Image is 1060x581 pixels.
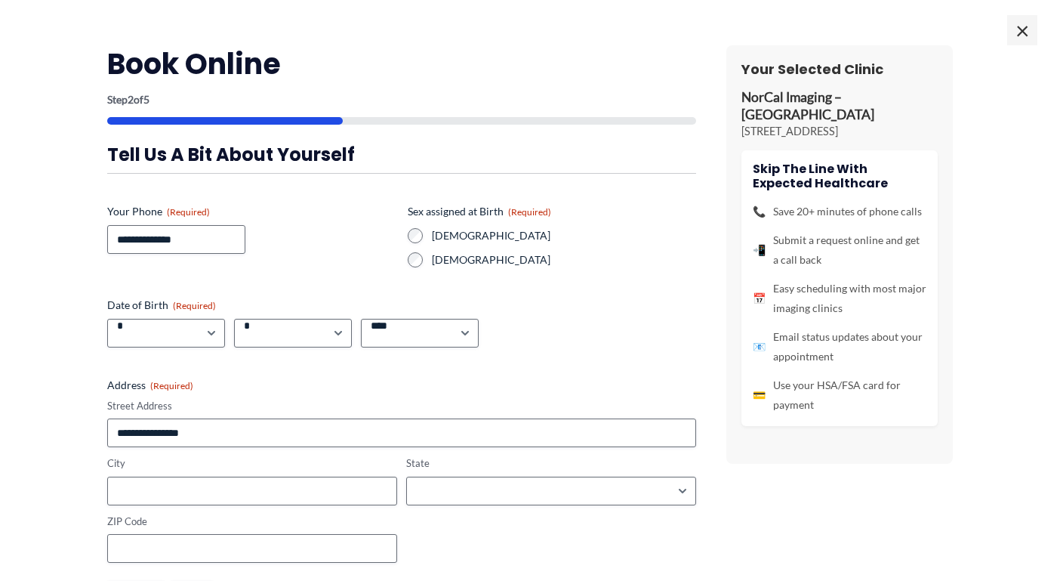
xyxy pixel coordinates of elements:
label: State [406,456,696,471]
legend: Date of Birth [107,298,216,313]
span: 2 [128,93,134,106]
li: Submit a request online and get a call back [753,230,926,270]
h3: Tell us a bit about yourself [107,143,696,166]
span: (Required) [150,380,193,391]
label: City [107,456,397,471]
span: (Required) [173,300,216,311]
li: Email status updates about your appointment [753,327,926,366]
label: [DEMOGRAPHIC_DATA] [432,228,696,243]
li: Easy scheduling with most major imaging clinics [753,279,926,318]
span: 📲 [753,240,766,260]
span: 📧 [753,337,766,357]
legend: Address [107,378,193,393]
label: Your Phone [107,204,396,219]
h2: Book Online [107,45,696,82]
p: [STREET_ADDRESS] [741,124,938,139]
p: Step of [107,94,696,105]
span: (Required) [167,206,210,218]
label: ZIP Code [107,515,397,529]
span: 5 [143,93,149,106]
span: 💳 [753,385,766,405]
label: Street Address [107,399,696,413]
li: Save 20+ minutes of phone calls [753,202,926,221]
span: 📅 [753,289,766,308]
span: 📞 [753,202,766,221]
label: [DEMOGRAPHIC_DATA] [432,252,696,267]
h4: Skip the line with Expected Healthcare [753,162,926,190]
legend: Sex assigned at Birth [408,204,551,219]
span: × [1007,15,1037,45]
span: (Required) [508,206,551,218]
h3: Your Selected Clinic [741,60,938,78]
li: Use your HSA/FSA card for payment [753,375,926,415]
p: NorCal Imaging – [GEOGRAPHIC_DATA] [741,89,938,124]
